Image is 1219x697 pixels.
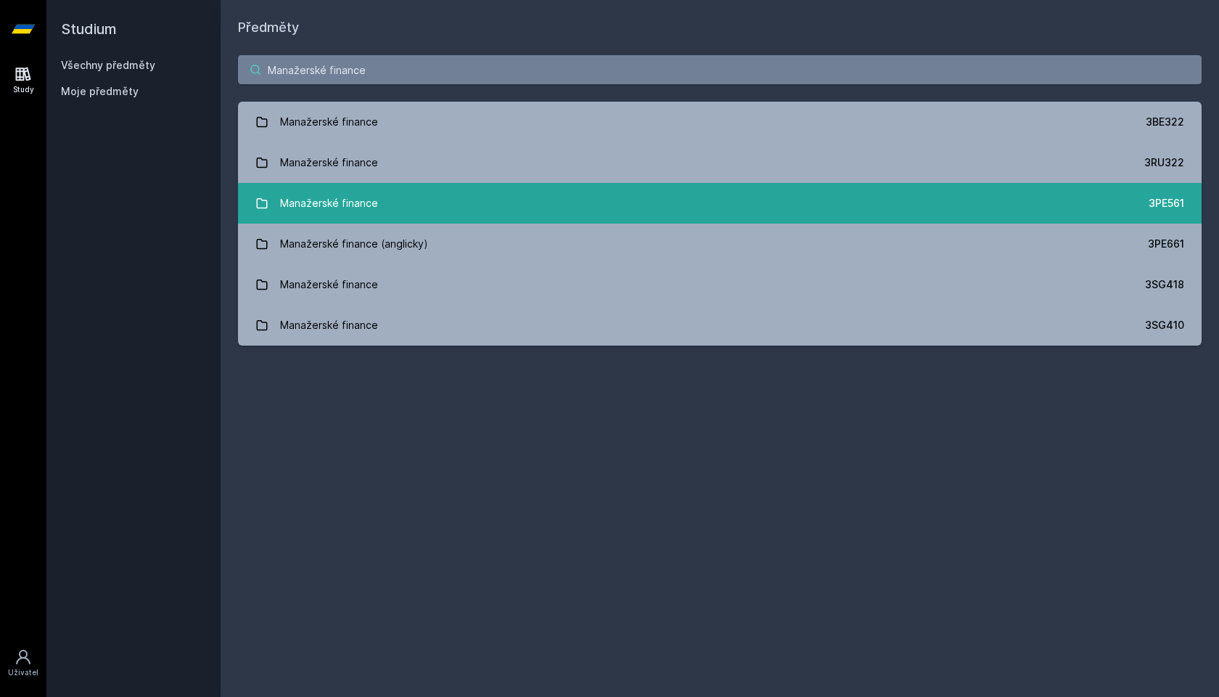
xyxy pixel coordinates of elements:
[238,55,1202,84] input: Název nebo ident předmětu…
[280,229,428,258] div: Manažerské finance (anglicky)
[238,142,1202,183] a: Manažerské finance 3RU322
[280,148,378,177] div: Manažerské finance
[3,641,44,685] a: Uživatel
[1148,237,1184,251] div: 3PE661
[1146,115,1184,129] div: 3BE322
[238,183,1202,224] a: Manažerské finance 3PE561
[238,264,1202,305] a: Manažerské finance 3SG418
[61,84,139,99] span: Moje předměty
[238,102,1202,142] a: Manažerské finance 3BE322
[238,17,1202,38] h1: Předměty
[1145,318,1184,333] div: 3SG410
[61,59,155,71] a: Všechny předměty
[280,270,378,299] div: Manažerské finance
[13,84,34,95] div: Study
[280,107,378,136] div: Manažerské finance
[1149,196,1184,211] div: 3PE561
[8,667,38,678] div: Uživatel
[280,311,378,340] div: Manažerské finance
[280,189,378,218] div: Manažerské finance
[238,305,1202,346] a: Manažerské finance 3SG410
[238,224,1202,264] a: Manažerské finance (anglicky) 3PE661
[3,58,44,102] a: Study
[1145,277,1184,292] div: 3SG418
[1144,155,1184,170] div: 3RU322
